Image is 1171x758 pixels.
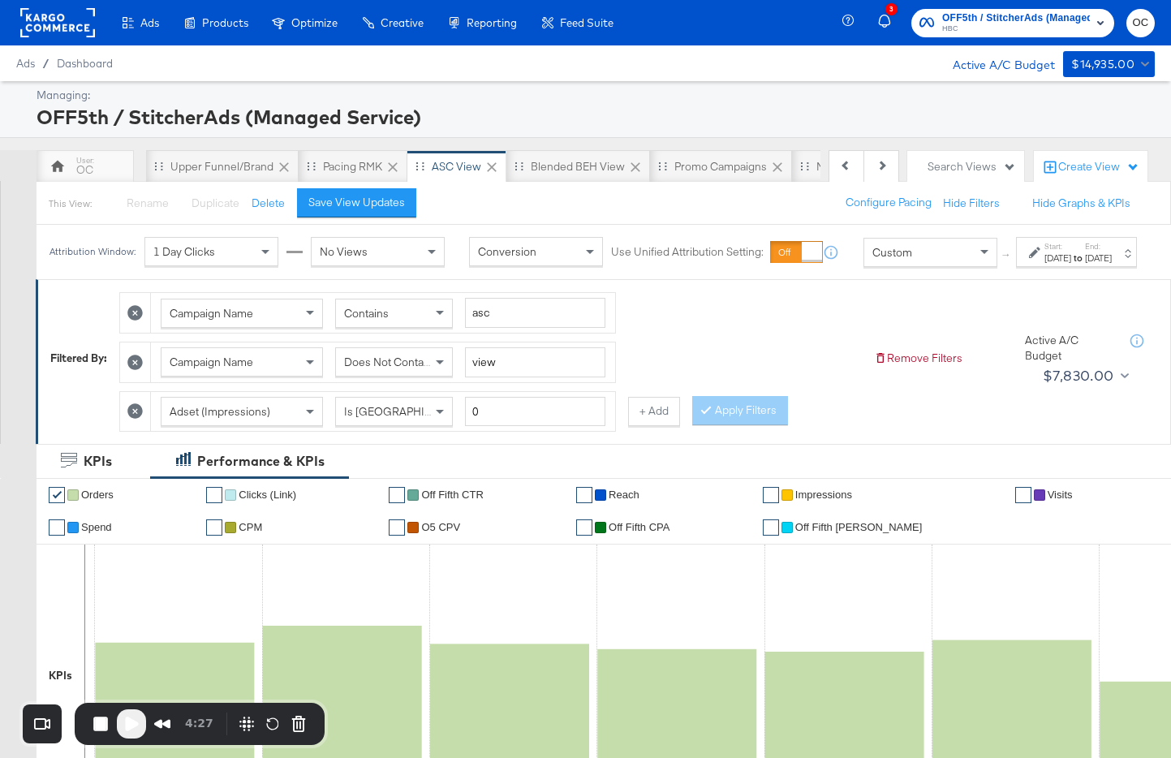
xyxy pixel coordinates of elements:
div: ASC View [432,159,481,174]
a: ✔ [389,519,405,536]
span: Does Not Contain [344,355,433,369]
span: off fifth CPA [609,521,669,533]
span: CPM [239,521,262,533]
div: Pacing RMK [323,159,382,174]
a: ✔ [763,519,779,536]
span: 1 Day Clicks [153,245,215,260]
span: HBC [942,23,1090,36]
div: Search Views [928,159,1016,174]
div: $7,830.00 [1043,364,1114,388]
a: ✔ [206,519,222,536]
a: ✔ [389,487,405,503]
a: ✔ [206,487,222,503]
div: This View: [49,197,92,210]
div: Drag to reorder tab [154,162,163,170]
button: + Add [628,397,680,426]
span: Reporting [467,16,517,29]
div: Create View [1058,159,1139,175]
button: Hide Graphs & KPIs [1032,196,1130,211]
div: OFF5th / StitcherAds (Managed Service) [37,103,1151,131]
span: Ads [140,16,159,29]
span: Campaign Name [170,306,253,321]
span: Creative [381,16,424,29]
div: Drag to reorder tab [800,162,809,170]
div: Upper Funnel/Brand [170,159,273,174]
input: Enter a search term [465,298,605,328]
strong: to [1071,252,1085,264]
button: $14,935.00 [1063,51,1155,77]
span: Conversion [478,245,536,260]
span: Spend [81,521,112,533]
div: Save View Updates [308,195,405,210]
a: ✔ [576,487,592,503]
a: ✔ [1015,487,1031,503]
span: Off Fifth CTR [421,489,483,501]
div: Drag to reorder tab [415,162,424,170]
div: NEW O5 Weekly Report [816,159,935,174]
div: Blended BEH View [531,159,625,174]
div: Managing: [37,88,1151,103]
button: Delete [252,196,285,211]
span: Visits [1048,489,1073,501]
span: Optimize [291,16,338,29]
div: [DATE] [1085,252,1112,265]
input: Enter a search term [465,347,605,377]
div: Attribution Window: [49,247,136,258]
span: ↑ [999,252,1014,258]
label: End: [1085,241,1112,252]
div: [DATE] [1044,252,1071,265]
span: Clicks (Link) [239,489,296,501]
span: No Views [320,245,368,260]
div: KPIs [84,452,112,471]
button: Configure Pacing [834,188,943,217]
button: $7,830.00 [1036,363,1132,389]
a: ✔ [49,487,65,503]
span: Adset (Impressions) [170,404,270,419]
div: Drag to reorder tab [658,162,667,170]
span: Orders [81,489,114,501]
button: Hide Filters [943,196,1000,211]
label: Start: [1044,241,1071,252]
span: Is [GEOGRAPHIC_DATA] [344,404,468,419]
div: Drag to reorder tab [307,162,316,170]
button: Remove Filters [874,351,962,366]
span: Ads [16,57,35,70]
a: Dashboard [57,57,113,70]
a: ✔ [49,519,65,536]
div: Filtered By: [50,351,107,366]
button: 3 [876,7,903,39]
div: 3 [885,3,898,15]
div: Promo Campaigns [674,159,767,174]
span: Off Fifth [PERSON_NAME] [795,521,923,533]
span: Impressions [795,489,852,501]
span: O5 CPV [421,521,460,533]
span: Duplicate [192,196,239,210]
span: OC [1133,14,1148,32]
button: OC [1126,9,1155,37]
div: Active A/C Budget [936,51,1055,75]
span: Rename [127,196,169,210]
span: / [35,57,57,70]
a: ✔ [763,487,779,503]
div: $14,935.00 [1071,54,1134,75]
span: Feed Suite [560,16,613,29]
div: Drag to reorder tab [514,162,523,170]
span: Products [202,16,248,29]
span: OFF5th / StitcherAds (Managed Service) [942,10,1090,27]
span: Custom [872,245,912,260]
button: OFF5th / StitcherAds (Managed Service)HBC [911,9,1114,37]
span: Contains [344,306,389,321]
a: ✔ [576,519,592,536]
button: Save View Updates [297,188,416,217]
div: OC [76,162,93,178]
input: Enter a number [465,397,605,427]
div: Performance & KPIs [197,452,325,471]
span: Campaign Name [170,355,253,369]
label: Use Unified Attribution Setting: [611,245,764,261]
span: Reach [609,489,639,501]
div: Active A/C Budget [1025,333,1114,363]
div: KPIs [49,668,72,683]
